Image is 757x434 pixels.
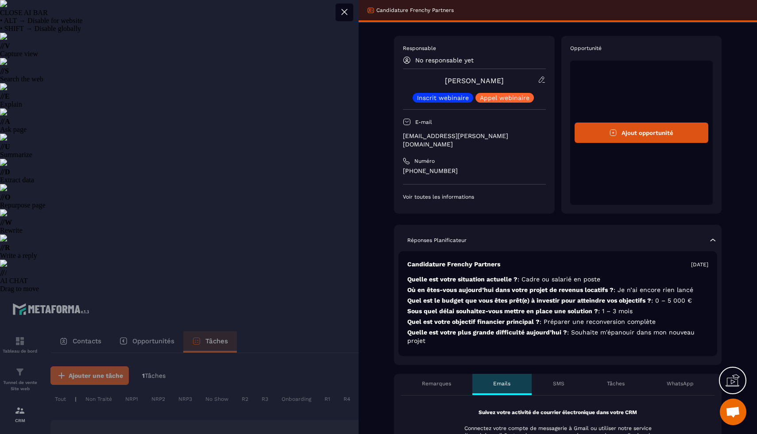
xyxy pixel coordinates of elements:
[416,409,699,416] p: Suivez votre activité de courrier électronique dans votre CRM
[667,380,694,387] p: WhatsApp
[598,307,633,315] span: : 1 – 3 mois
[540,318,656,325] span: : Préparer une reconversion complète
[651,297,692,304] span: : 0 – 5 000 €
[607,380,625,387] p: Tâches
[407,296,708,305] p: Quel est le budget que vous êtes prêt(e) à investir pour atteindre vos objectifs ?
[407,307,708,315] p: Sous quel délai souhaitez-vous mettre en place une solution ?
[407,328,708,345] p: Quelle est votre plus grande difficulté aujourd’hui ?
[407,318,708,326] p: Quel est votre objectif financier principal ?
[720,399,746,425] div: Ouvrir le chat
[493,380,510,387] p: Emails
[553,380,564,387] p: SMS
[422,380,451,387] p: Remarques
